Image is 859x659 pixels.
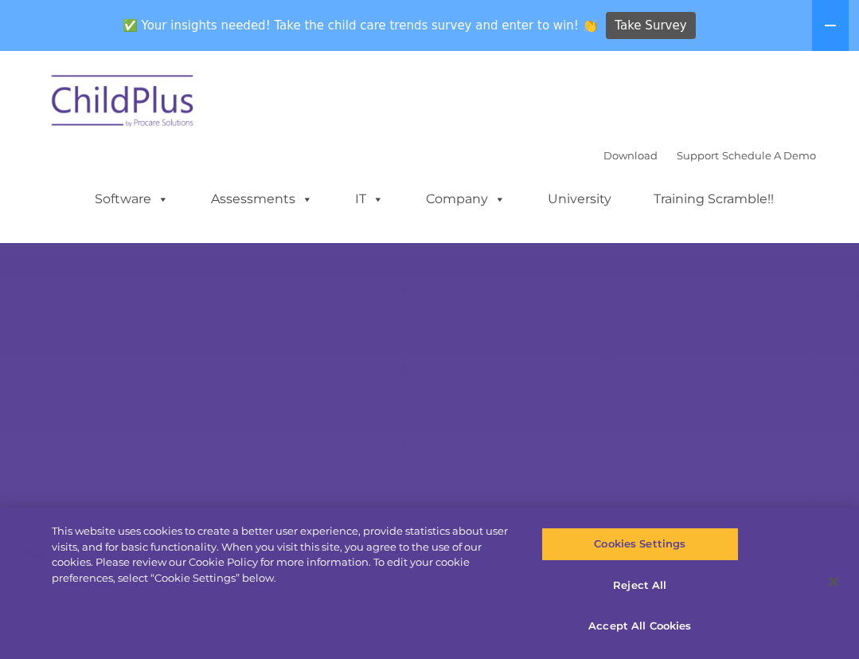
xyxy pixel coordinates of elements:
a: Support [677,149,719,162]
a: Assessments [195,183,329,215]
div: This website uses cookies to create a better user experience, provide statistics about user visit... [52,524,515,586]
a: Software [79,183,185,215]
a: IT [339,183,400,215]
a: Company [410,183,521,215]
img: ChildPlus by Procare Solutions [44,64,203,143]
a: Training Scramble!! [638,183,790,215]
button: Cookies Settings [541,528,739,561]
a: Schedule A Demo [722,149,816,162]
a: Take Survey [606,12,696,40]
a: Download [603,149,658,162]
button: Close [816,564,851,599]
span: Take Survey [615,12,686,40]
button: Accept All Cookies [541,610,739,643]
button: Reject All [541,569,739,602]
a: University [532,183,627,215]
span: ✅ Your insights needed! Take the child care trends survey and enter to win! 👏 [116,10,603,41]
font: | [603,149,816,162]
